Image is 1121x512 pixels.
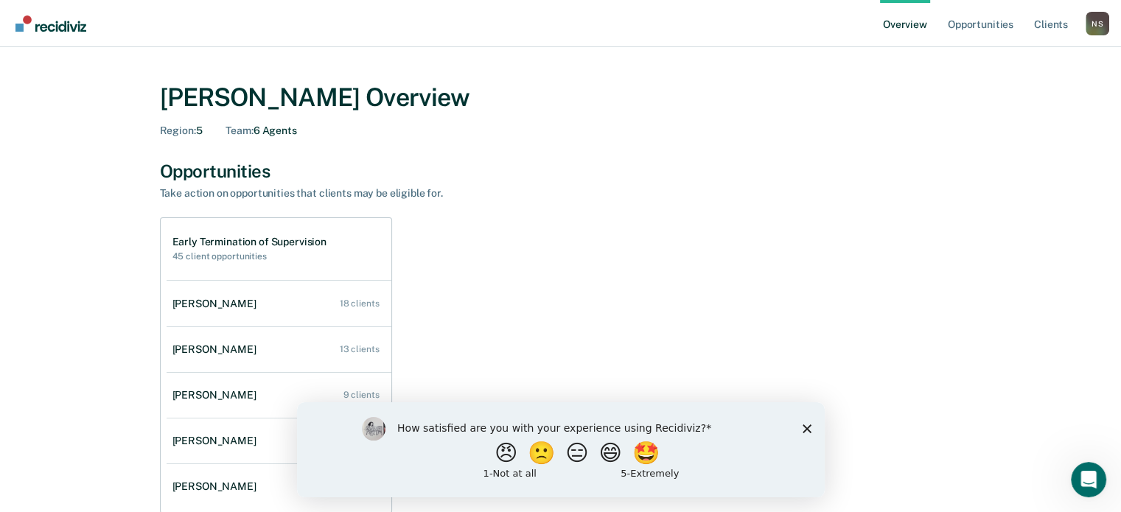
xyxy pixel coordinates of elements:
[226,125,253,136] span: Team :
[343,390,380,400] div: 9 clients
[167,420,391,462] a: [PERSON_NAME] 3 clients
[340,298,380,309] div: 18 clients
[160,125,203,137] div: 5
[167,466,391,508] a: [PERSON_NAME] 2 clients
[160,187,676,200] div: Take action on opportunities that clients may be eligible for.
[172,480,262,493] div: [PERSON_NAME]
[160,161,962,182] div: Opportunities
[167,374,391,416] a: [PERSON_NAME] 9 clients
[1086,12,1109,35] button: Profile dropdown button
[172,389,262,401] div: [PERSON_NAME]
[172,298,262,310] div: [PERSON_NAME]
[160,125,196,136] span: Region :
[297,402,825,497] iframe: Survey by Kim from Recidiviz
[172,251,327,262] h2: 45 client opportunities
[1071,462,1106,497] iframe: Intercom live chat
[226,125,296,137] div: 6 Agents
[172,343,262,356] div: [PERSON_NAME]
[167,329,391,371] a: [PERSON_NAME] 13 clients
[1086,12,1109,35] div: N S
[172,435,262,447] div: [PERSON_NAME]
[167,283,391,325] a: [PERSON_NAME] 18 clients
[160,83,962,113] div: [PERSON_NAME] Overview
[340,344,380,354] div: 13 clients
[172,236,327,248] h1: Early Termination of Supervision
[15,15,86,32] img: Recidiviz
